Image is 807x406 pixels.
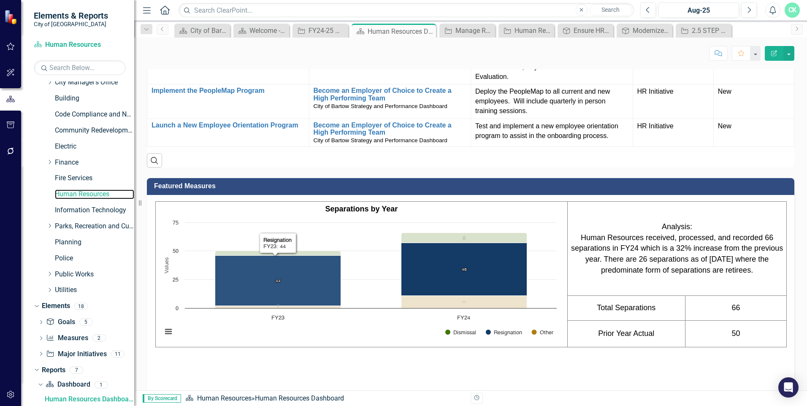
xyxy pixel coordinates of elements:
button: Show Dismissal [445,329,477,336]
p: Human Resources received, processed, and recorded 66 separations in FY24 which is a 32% increase ... [570,233,784,276]
path: FY23, 4. Dismissal. [215,251,341,255]
div: 11 [111,350,125,357]
text: 75 [173,220,179,226]
p: Test and implement a new employee orientation program to assist in the onboarding process. [475,122,628,141]
input: Search ClearPoint... [179,3,634,18]
div: 2 [92,335,106,342]
button: CK [785,3,800,18]
div: 1 [95,381,108,388]
button: View chart menu, Chart [162,326,174,338]
p: Deploy the PeopleMap to all current and new employees. Will include quarterly in person training ... [475,87,628,116]
td: Double-Click to Edit [471,84,633,119]
g: Other, bar series 3 of 3 with 2 bars. [215,295,527,308]
td: Double-Click to Edit [713,84,794,119]
a: Implement the PeopleMap Program [152,87,305,95]
div: 18 [74,303,88,310]
span: City of Bartow Strategy and Performance Dashboard [314,103,447,109]
text: 11 [462,300,466,304]
div: Human Resources Dashboard [368,26,434,37]
div: Manage Reports [455,25,493,36]
td: Double-Click to Edit Right Click for Context Menu [309,84,471,119]
td: Total Separations [567,296,685,321]
img: ClearPoint Strategy [4,9,19,24]
a: Launch a New Employee Orientation Program [152,122,305,129]
div: Modernize HR Department [633,25,670,36]
path: FY24, 11. Other. [401,295,527,308]
a: Goals [46,317,75,327]
a: Human Resources Dashboard [43,392,134,406]
a: Become an Employer of Choice to Create a High Performing Team [314,87,467,102]
text: 2 [277,304,279,308]
a: Ensure HR meets all statutory and legal compliance [560,25,611,36]
span: HR Initiative [637,122,674,130]
h3: Featured Measures [154,182,790,190]
td: Double-Click to Edit Right Click for Context Menu [309,119,471,146]
a: Fire Services [55,173,134,183]
text: 4 [277,252,279,256]
td: 50 [685,321,787,347]
a: Utilities [55,285,134,295]
div: Welcome - Dashboard [249,25,287,36]
path: FY24, 9. Dismissal. [401,233,527,243]
text: 46 [462,268,467,272]
text: 50 [173,249,179,254]
text: FY24 [457,315,470,321]
a: Human Resources [34,40,126,50]
a: Dashboard [46,380,90,390]
a: Community Redevelopment Agency [55,126,134,135]
a: Building [55,94,134,103]
button: Aug-25 [658,3,739,18]
div: Open Intercom Messenger [778,377,799,398]
svg: Interactive chart [158,218,561,345]
button: Show Resignation [486,329,523,336]
span: City of Bartow Strategy and Performance Dashboard [314,137,447,143]
text: 9 [463,236,466,241]
text: FY23 [271,315,284,321]
text: 44 [276,279,281,283]
td: Double-Click to Edit Right Click for Context Menu [147,119,309,146]
a: 2.5 STEP Adjustment [678,25,729,36]
div: 5 [79,319,93,326]
td: Analysis: [567,201,786,295]
a: Information Technology [55,206,134,215]
a: Major Initiatives [46,349,106,359]
td: Double-Click to Edit [633,84,713,119]
a: City Manager's Office [55,78,134,87]
span: Search [601,6,620,13]
td: 66 [685,296,787,321]
a: Planning [55,238,134,247]
small: City of [GEOGRAPHIC_DATA] [34,21,108,27]
a: Manage Reports [441,25,493,36]
a: Welcome - Dashboard [236,25,287,36]
div: Aug-25 [661,5,736,16]
a: Elements [42,301,70,311]
div: Human Resources Major Initiatives ALL [515,25,552,36]
div: Human Resources Dashboard [255,394,344,402]
text: Values [164,257,170,273]
a: Human Resources [197,394,252,402]
a: City of Bartow Strategy and Performance Dashboard [176,25,228,36]
div: 2.5 STEP Adjustment [692,25,729,36]
a: Human Resources Major Initiatives ALL [501,25,552,36]
div: Chart. Highcharts interactive chart. [158,218,565,345]
a: Reports [42,365,65,375]
a: FY24-25 Major Initiatives [295,25,346,36]
button: Search [590,4,632,16]
path: FY24, 46. Resignation. [401,243,527,295]
div: Human Resources Dashboard [45,395,134,403]
td: Double-Click to Edit [633,119,713,146]
div: 7 [70,366,83,374]
a: Police [55,254,134,263]
a: Become an Employer of Choice to Create a High Performing Team [314,122,467,136]
div: » [185,394,464,403]
strong: Separations by Year [325,205,398,213]
path: FY23, 44. Resignation. [215,255,341,306]
td: Prior Year Actual [567,321,685,347]
button: Show Other [532,329,554,336]
span: New [718,88,731,95]
g: Dismissal, bar series 1 of 3 with 2 bars. [215,233,527,255]
a: Electric [55,142,134,152]
text: 25 [173,277,179,283]
span: HR Initiative [637,88,674,95]
a: Measures [46,333,88,343]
